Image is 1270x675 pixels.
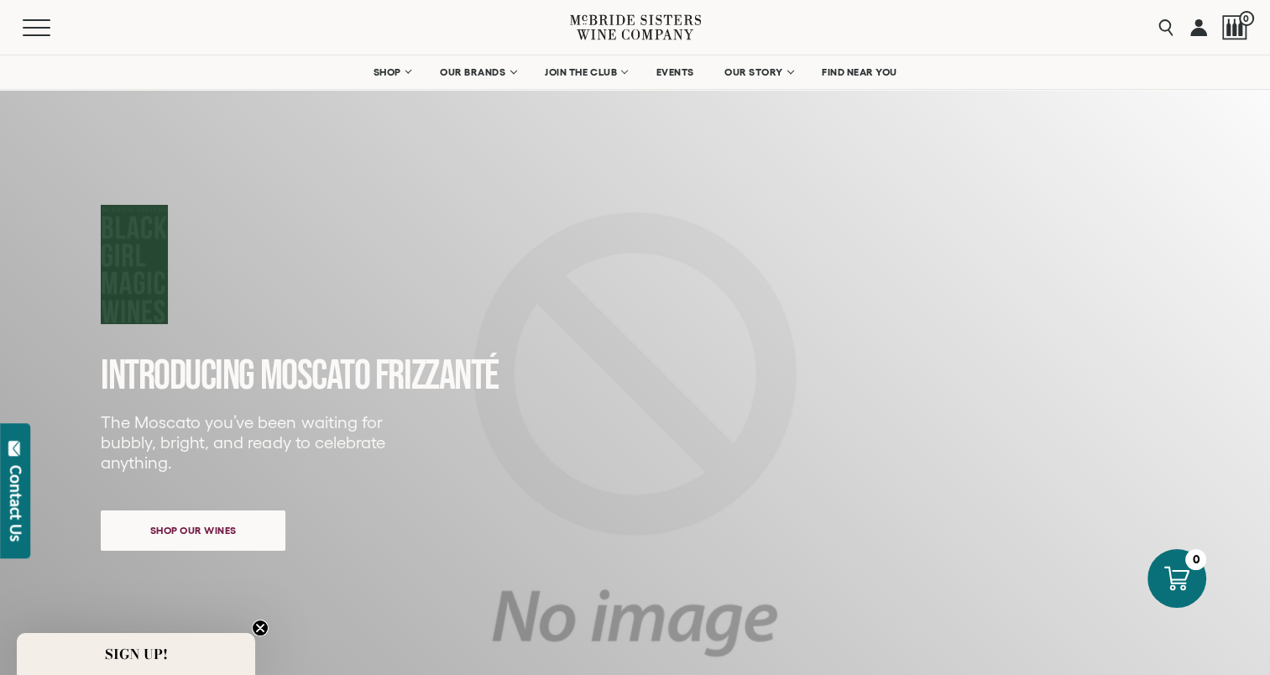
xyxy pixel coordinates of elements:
div: Contact Us [8,465,24,542]
span: FRIZZANTé [375,351,499,401]
p: The Moscato you’ve been waiting for bubbly, bright, and ready to celebrate anything. [101,412,396,473]
span: FIND NEAR YOU [822,66,897,78]
a: Shop our wines [101,510,285,551]
a: OUR STORY [713,55,803,89]
button: Mobile Menu Trigger [23,19,83,36]
span: 0 [1239,11,1254,26]
a: FIND NEAR YOU [811,55,908,89]
div: SIGN UP!Close teaser [17,633,255,675]
a: OUR BRANDS [429,55,525,89]
span: JOIN THE CLUB [545,66,617,78]
span: SHOP [373,66,401,78]
span: OUR STORY [724,66,783,78]
span: SIGN UP! [105,644,168,664]
span: Shop our wines [121,514,266,547]
span: MOSCATO [260,351,370,401]
a: JOIN THE CLUB [534,55,637,89]
a: EVENTS [645,55,705,89]
span: EVENTS [656,66,694,78]
div: 0 [1185,549,1206,570]
span: OUR BRANDS [440,66,505,78]
a: SHOP [362,55,421,89]
button: Close teaser [252,620,269,636]
span: INTRODUCING [101,351,254,401]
